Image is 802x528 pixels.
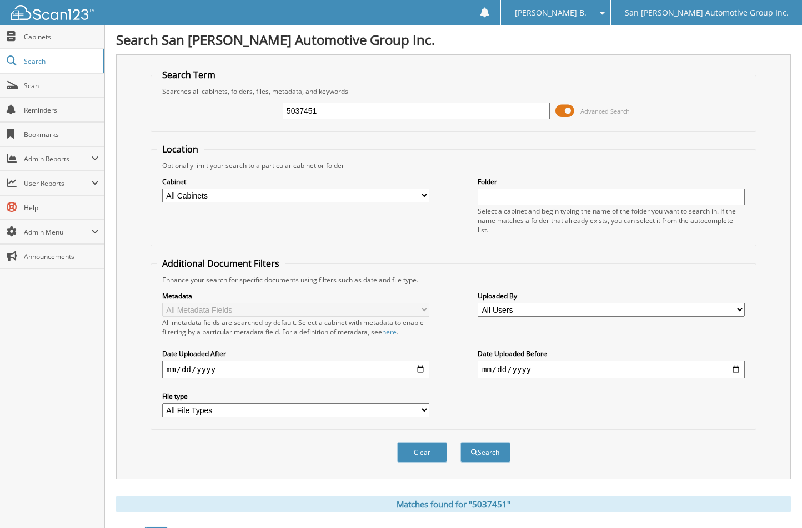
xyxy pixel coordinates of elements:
[157,161,751,170] div: Optionally limit your search to a particular cabinet or folder
[157,143,204,155] legend: Location
[24,32,99,42] span: Cabinets
[162,291,429,301] label: Metadata
[162,177,429,186] label: Cabinet
[162,392,429,401] label: File type
[397,442,447,463] button: Clear
[157,69,221,81] legend: Search Term
[157,275,751,285] div: Enhance your search for specific documents using filters such as date and file type.
[24,203,99,212] span: Help
[746,475,802,528] iframe: Chat Widget
[116,496,791,512] div: Matches found for "5037451"
[24,105,99,115] span: Reminders
[11,5,94,20] img: scan123-logo-white.svg
[24,130,99,139] span: Bookmarks
[625,9,789,16] span: San [PERSON_NAME] Automotive Group Inc.
[478,361,745,378] input: end
[24,179,91,188] span: User Reports
[157,257,285,270] legend: Additional Document Filters
[382,327,397,337] a: here
[515,9,587,16] span: [PERSON_NAME] B.
[24,81,99,90] span: Scan
[162,318,429,337] div: All metadata fields are searched by default. Select a cabinet with metadata to enable filtering b...
[478,349,745,358] label: Date Uploaded Before
[580,107,630,115] span: Advanced Search
[24,154,91,164] span: Admin Reports
[162,361,429,378] input: start
[24,57,97,66] span: Search
[460,442,510,463] button: Search
[24,227,91,237] span: Admin Menu
[478,177,745,186] label: Folder
[157,87,751,96] div: Searches all cabinets, folders, files, metadata, and keywords
[116,31,791,49] h1: Search San [PERSON_NAME] Automotive Group Inc.
[162,349,429,358] label: Date Uploaded After
[24,252,99,261] span: Announcements
[478,206,745,235] div: Select a cabinet and begin typing the name of the folder you want to search in. If the name match...
[478,291,745,301] label: Uploaded By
